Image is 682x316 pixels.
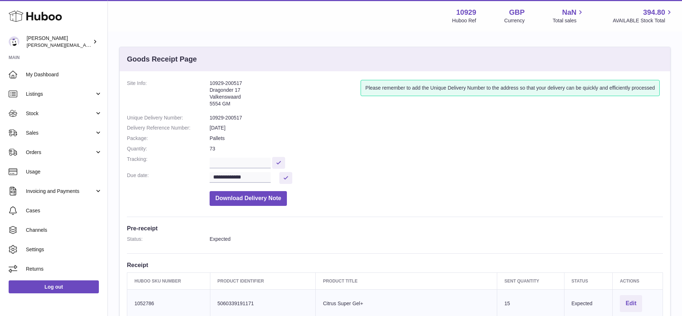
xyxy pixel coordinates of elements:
button: Edit [620,295,642,312]
dt: Tracking: [127,156,210,168]
button: Download Delivery Note [210,191,287,206]
dd: Expected [210,236,663,243]
a: Log out [9,280,99,293]
th: Actions [613,272,663,289]
span: [PERSON_NAME][EMAIL_ADDRESS][DOMAIN_NAME] [27,42,144,48]
dd: Pallets [210,135,663,142]
div: Please remember to add the Unique Delivery Number to the address so that your delivery can be qui... [361,80,659,96]
div: Huboo Ref [452,17,476,24]
dt: Package: [127,135,210,142]
th: Huboo SKU Number [127,272,210,289]
span: Total sales [553,17,585,24]
span: Usage [26,168,102,175]
span: Invoicing and Payments [26,188,95,195]
dt: Due date: [127,172,210,184]
a: NaN Total sales [553,8,585,24]
span: AVAILABLE Stock Total [613,17,673,24]
dt: Site Info: [127,80,210,111]
h3: Goods Receipt Page [127,54,197,64]
dt: Quantity: [127,145,210,152]
h3: Receipt [127,261,663,269]
strong: 10929 [456,8,476,17]
span: Cases [26,207,102,214]
th: Sent Quantity [497,272,564,289]
span: Sales [26,130,95,136]
span: Listings [26,91,95,98]
h3: Pre-receipt [127,224,663,232]
address: 10929-200517 Dragonder 17 Valkenswaard 5554 GM [210,80,361,111]
span: Orders [26,149,95,156]
img: thomas@otesports.co.uk [9,36,19,47]
dt: Status: [127,236,210,243]
dd: [DATE] [210,125,663,131]
span: Returns [26,266,102,272]
th: Product title [316,272,497,289]
div: [PERSON_NAME] [27,35,91,49]
dd: 10929-200517 [210,114,663,121]
span: My Dashboard [26,71,102,78]
th: Product Identifier [210,272,316,289]
dd: 73 [210,145,663,152]
strong: GBP [509,8,525,17]
span: Channels [26,227,102,234]
span: 394.80 [643,8,665,17]
span: Stock [26,110,95,117]
div: Currency [504,17,525,24]
th: Status [564,272,613,289]
dt: Unique Delivery Number: [127,114,210,121]
span: NaN [562,8,576,17]
dt: Delivery Reference Number: [127,125,210,131]
span: Settings [26,246,102,253]
a: 394.80 AVAILABLE Stock Total [613,8,673,24]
